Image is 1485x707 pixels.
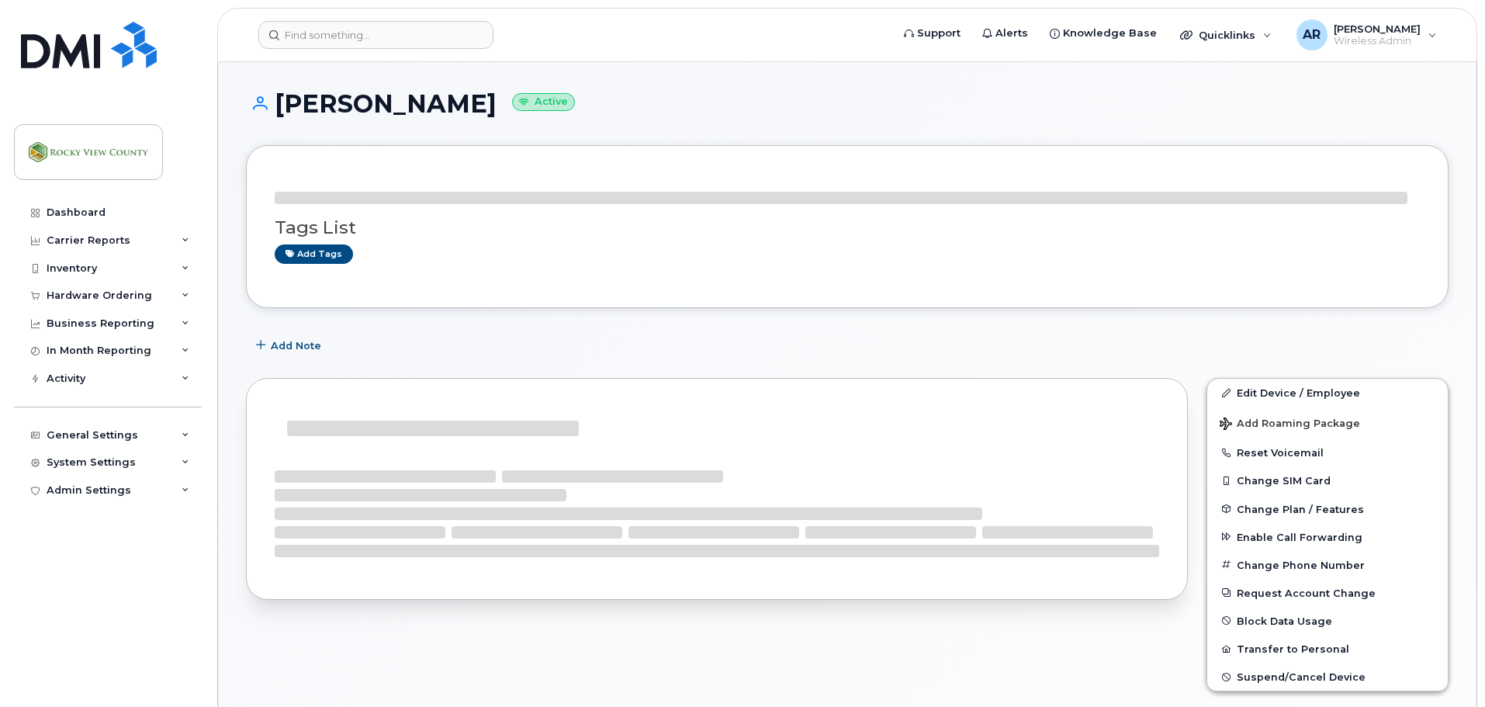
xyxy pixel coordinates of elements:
button: Block Data Usage [1207,607,1448,635]
button: Add Roaming Package [1207,407,1448,438]
h1: [PERSON_NAME] [246,90,1449,117]
button: Suspend/Cancel Device [1207,663,1448,691]
span: Add Roaming Package [1220,418,1360,432]
a: Edit Device / Employee [1207,379,1448,407]
button: Transfer to Personal [1207,635,1448,663]
span: Change Plan / Features [1237,503,1364,515]
button: Reset Voicemail [1207,438,1448,466]
button: Add Note [246,331,334,359]
button: Change Phone Number [1207,551,1448,579]
button: Change SIM Card [1207,466,1448,494]
button: Request Account Change [1207,579,1448,607]
span: Enable Call Forwarding [1237,531,1362,542]
button: Enable Call Forwarding [1207,523,1448,551]
button: Change Plan / Features [1207,495,1448,523]
span: Suspend/Cancel Device [1237,671,1366,683]
h3: Tags List [275,218,1420,237]
small: Active [512,93,575,111]
a: Add tags [275,244,353,264]
span: Add Note [271,338,321,353]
